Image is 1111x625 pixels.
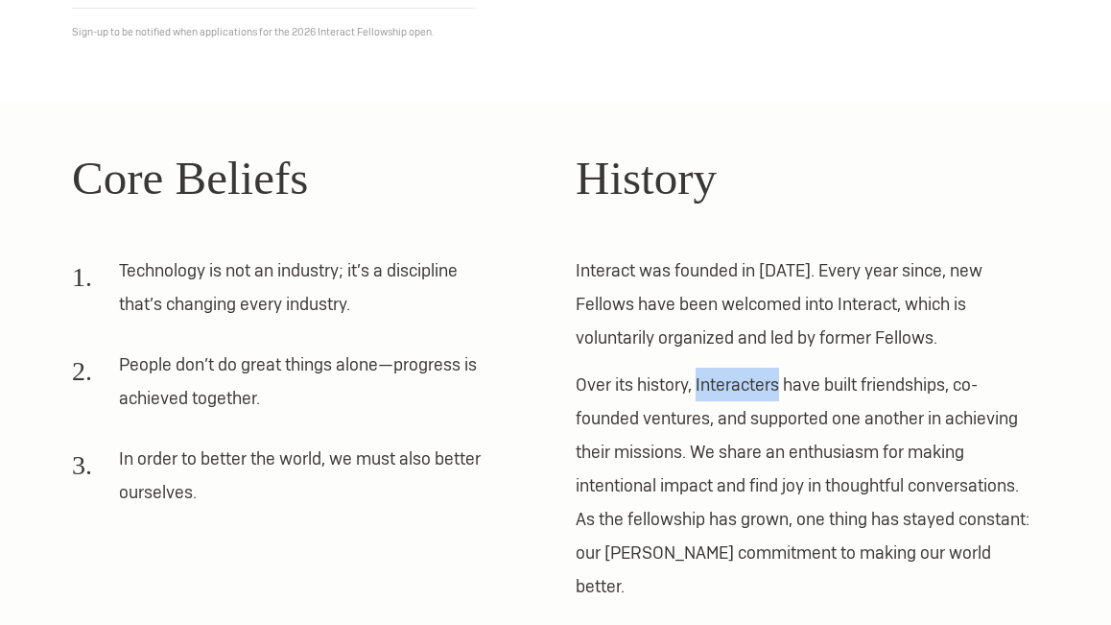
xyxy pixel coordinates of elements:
li: Technology is not an industry; it’s a discipline that’s changing every industry. [72,253,495,334]
p: Sign-up to be notified when applications for the 2026 Interact Fellowship open. [72,22,1039,42]
p: Interact was founded in [DATE]. Every year since, new Fellows have been welcomed into Interact, w... [576,253,1039,354]
h2: History [576,143,1039,214]
h2: Core Beliefs [72,143,535,214]
li: People don’t do great things alone—progress is achieved together. [72,348,495,428]
p: Over its history, Interacters have built friendships, co-founded ventures, and supported one anot... [576,368,1039,603]
li: In order to better the world, we must also better ourselves. [72,442,495,522]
